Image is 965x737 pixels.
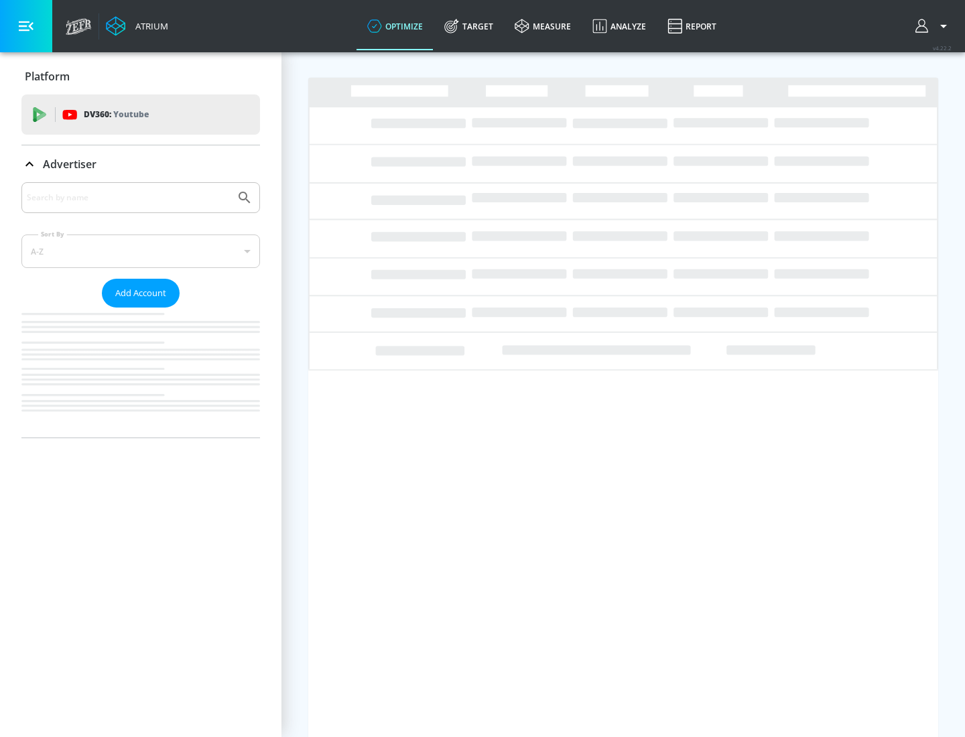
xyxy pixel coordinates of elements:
a: measure [504,2,582,50]
a: Analyze [582,2,657,50]
label: Sort By [38,230,67,239]
span: Add Account [115,285,166,301]
div: Platform [21,58,260,95]
p: Advertiser [43,157,96,172]
div: Advertiser [21,145,260,183]
p: Platform [25,69,70,84]
a: optimize [357,2,434,50]
span: v 4.22.2 [933,44,952,52]
button: Add Account [102,279,180,308]
div: DV360: Youtube [21,94,260,135]
input: Search by name [27,189,230,206]
a: Report [657,2,727,50]
p: Youtube [113,107,149,121]
div: Atrium [130,20,168,32]
div: A-Z [21,234,260,268]
nav: list of Advertiser [21,308,260,438]
a: Atrium [106,16,168,36]
a: Target [434,2,504,50]
p: DV360: [84,107,149,122]
div: Advertiser [21,182,260,438]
